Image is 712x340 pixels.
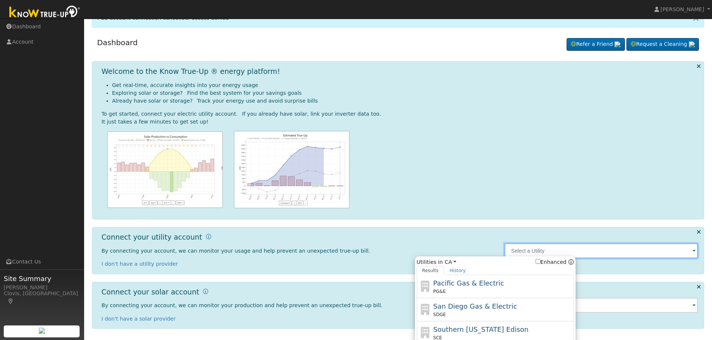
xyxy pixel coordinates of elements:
[505,298,698,313] input: Select an Inverter
[102,288,199,296] h1: Connect your solar account
[568,259,574,265] a: Enhanced Providers
[444,266,471,275] a: History
[433,279,504,287] span: Pacific Gas & Electric
[102,110,698,118] div: To get started, connect your electric utility account. If you already have solar, link your inver...
[102,302,383,308] span: By connecting your account, we can monitor your production and help prevent an unexpected true-up...
[102,233,202,241] h1: Connect your utility account
[112,81,698,89] li: Get real-time, accurate insights into your energy usage
[433,311,446,318] span: SDGE
[4,290,80,305] div: Clovis, [GEOGRAPHIC_DATA]
[4,284,80,291] div: [PERSON_NAME]
[417,266,444,275] a: Results
[660,6,704,12] span: [PERSON_NAME]
[417,258,574,266] span: Utilities in
[689,41,695,47] img: retrieve
[102,261,178,267] a: I don't have a utility provider
[626,38,699,51] a: Request a Cleaning
[102,67,280,76] h1: Welcome to the Know True-Up ® energy platform!
[536,259,540,264] input: Enhanced
[112,89,698,97] li: Exploring solar or storage? Find the best system for your savings goals
[614,41,620,47] img: retrieve
[4,274,80,284] span: Site Summary
[433,325,528,333] span: Southern [US_STATE] Edison
[536,258,567,266] label: Enhanced
[102,248,370,254] span: By connecting your account, we can monitor your usage and help prevent an unexpected true-up bill.
[536,258,574,266] span: Show enhanced providers
[102,316,176,322] a: I don't have a solar provider
[7,298,14,304] a: Map
[6,4,84,21] img: Know True-Up
[97,38,138,47] a: Dashboard
[433,288,446,295] span: PG&E
[505,243,698,258] input: Select a Utility
[567,38,625,51] a: Refer a Friend
[39,328,45,334] img: retrieve
[102,118,698,126] div: It just takes a few minutes to get set up!
[433,302,517,310] span: San Diego Gas & Electric
[445,258,456,266] a: CA
[112,97,698,105] li: Already have solar or storage? Track your energy use and avoid surprise bills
